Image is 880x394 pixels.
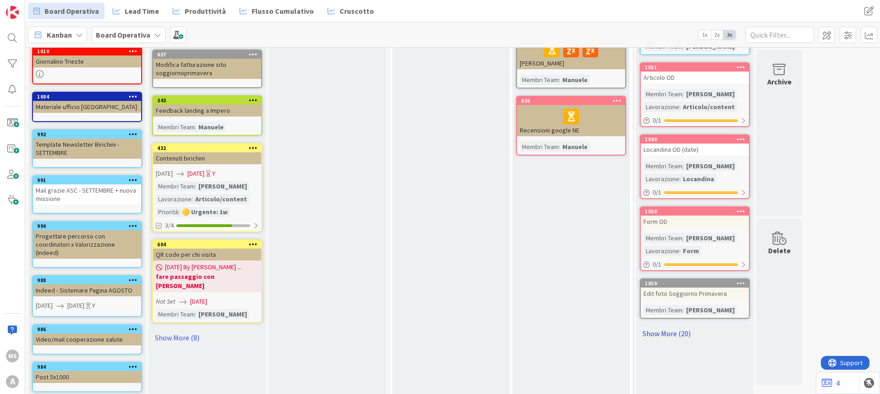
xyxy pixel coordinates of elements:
[559,142,560,152] span: :
[33,55,141,67] div: Giornalino Trieste
[196,309,249,319] div: [PERSON_NAME]
[32,175,142,214] a: 991Mail grazie ASC - SETTEMBRE + nuova missione
[37,223,141,229] div: 990
[641,115,749,126] div: 0/1
[684,233,737,243] div: [PERSON_NAME]
[33,371,141,383] div: Post 5x1000
[212,169,215,178] div: Y
[684,305,737,315] div: [PERSON_NAME]
[187,169,204,178] span: [DATE]
[125,6,159,17] span: Lead Time
[684,161,737,171] div: [PERSON_NAME]
[521,98,625,104] div: 836
[33,230,141,259] div: Progettare percorso con coordinatori x Valorizzazione (Indeed)
[37,94,141,100] div: 1004
[152,95,262,136] a: 343Feedback landing a ImperoMembri Team:Manuele
[640,326,750,341] a: Show More (20)
[156,309,195,319] div: Membri Team
[641,187,749,198] div: 0/1
[28,3,104,19] a: Board Operativa
[157,97,261,104] div: 343
[517,30,625,69] div: [PERSON_NAME]
[745,27,814,43] input: Quick Filter...
[107,3,165,19] a: Lead Time
[645,280,749,287] div: 1059
[684,89,737,99] div: [PERSON_NAME]
[36,301,53,311] span: [DATE]
[32,92,142,122] a: 1004Materiale ufficio [GEOGRAPHIC_DATA]
[516,96,626,155] a: 836Recensioni google NEMembri Team:Manuele
[153,50,261,79] div: 637Modifica fatturazione sito soggiornoprimavera
[156,122,195,132] div: Membri Team
[156,207,178,217] div: Priorità
[33,276,141,296] div: 988Indeed - Sistemare Pagina AGOSTO
[653,260,661,269] span: 0 / 1
[33,139,141,159] div: Template Newsletter Birichini - SETTEMBRE
[643,174,679,184] div: Lavorazione
[96,30,150,39] b: Board Operativa
[33,47,141,67] div: 1010Giornalino Trieste
[768,245,791,256] div: Delete
[643,161,682,171] div: Membri Team
[37,326,141,333] div: 986
[152,239,262,323] a: 604QR code per chi visita[DATE] By [PERSON_NAME] ...fare passaggio con [PERSON_NAME]Not Set[DATE]...
[153,240,261,249] div: 604
[33,130,141,159] div: 992Template Newsletter Birichini - SETTEMBRE
[6,375,19,388] div: A
[33,222,141,259] div: 990Progettare percorso con coordinatori x Valorizzazione (Indeed)
[641,279,749,288] div: 1059
[517,38,625,69] div: [PERSON_NAME]
[33,363,141,383] div: 984Post 5x1000
[156,181,195,191] div: Membri Team
[153,152,261,164] div: Contenuti birichini
[711,30,723,39] span: 2x
[196,181,249,191] div: [PERSON_NAME]
[641,135,749,155] div: 1049Locandina OD (date)
[640,62,750,127] a: 1051Articolo ODMembri Team:[PERSON_NAME]Lavorazione:Articolo/content0/1
[33,325,141,333] div: 986
[681,246,701,256] div: Form
[33,325,141,345] div: 986Video/mail cooperazione salute
[156,272,258,290] b: fare passaggio con [PERSON_NAME]
[156,169,173,178] span: [DATE]
[153,240,261,261] div: 604QR code per chi visita
[47,29,72,40] span: Kanban
[643,233,682,243] div: Membri Team
[178,207,180,217] span: :
[517,97,625,136] div: 836Recensioni google NE
[153,96,261,117] div: 343Feedback landing a Impero
[520,142,559,152] div: Membri Team
[641,207,749,228] div: 1050Form OD
[252,6,314,17] span: Flusso Cumulativo
[641,144,749,155] div: Locandina OD (date)
[6,6,19,19] img: Visit kanbanzone.com
[190,297,207,306] span: [DATE]
[640,278,750,319] a: 1059Edit foto Soggiorno PrimaveraMembri Team:[PERSON_NAME]
[192,194,193,204] span: :
[153,59,261,79] div: Modifica fatturazione sito soggiornoprimavera
[33,333,141,345] div: Video/mail cooperazione salute
[156,194,192,204] div: Lavorazione
[32,362,142,392] a: 984Post 5x1000
[33,363,141,371] div: 984
[185,6,226,17] span: Produttività
[153,144,261,152] div: 432
[641,216,749,228] div: Form OD
[157,241,261,248] div: 604
[682,305,684,315] span: :
[37,364,141,370] div: 984
[193,194,249,204] div: Articolo/content
[517,97,625,105] div: 836
[653,116,661,125] span: 0 / 1
[33,101,141,113] div: Materiale ufficio [GEOGRAPHIC_DATA]
[153,50,261,59] div: 637
[322,3,379,19] a: Cruscotto
[33,276,141,284] div: 988
[641,135,749,144] div: 1049
[33,176,141,184] div: 991
[153,249,261,261] div: QR code per chi visita
[679,246,681,256] span: :
[33,130,141,139] div: 992
[679,174,681,184] span: :
[643,89,682,99] div: Membri Team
